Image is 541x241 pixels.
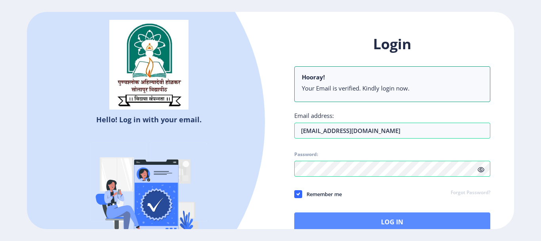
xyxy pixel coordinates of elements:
input: Email address [294,123,490,139]
img: sulogo.png [109,20,189,110]
b: Hooray! [302,73,325,81]
li: Your Email is verified. Kindly login now. [302,84,483,92]
span: Remember me [302,189,342,199]
label: Email address: [294,112,334,120]
a: Forgot Password? [451,189,490,197]
h1: Login [294,35,490,54]
label: Password: [294,151,318,158]
button: Log In [294,212,490,231]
